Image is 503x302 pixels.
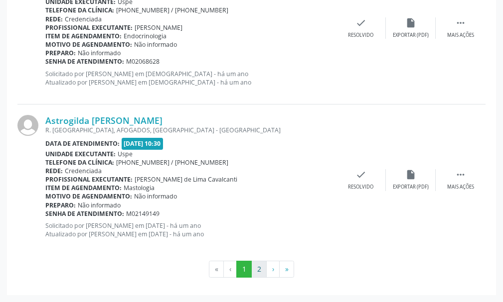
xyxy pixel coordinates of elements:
div: Resolvido [348,32,373,39]
span: [PHONE_NUMBER] / [PHONE_NUMBER] [116,158,228,167]
span: Não informado [134,40,177,49]
ul: Pagination [17,261,486,278]
b: Data de atendimento: [45,139,120,148]
b: Preparo: [45,49,76,57]
b: Telefone da clínica: [45,6,114,14]
b: Item de agendamento: [45,184,122,192]
button: Go to page 2 [251,261,267,278]
div: Resolvido [348,184,373,191]
i: check [355,169,366,180]
span: M02068628 [126,57,160,66]
b: Unidade executante: [45,150,116,158]
a: Astrogilda [PERSON_NAME] [45,115,163,126]
i:  [455,17,466,28]
b: Profissional executante: [45,175,133,184]
b: Rede: [45,15,63,23]
span: M02149149 [126,209,160,218]
p: Solicitado por [PERSON_NAME] em [DEMOGRAPHIC_DATA] - há um ano Atualizado por [PERSON_NAME] em [D... [45,70,336,87]
img: img [17,115,38,136]
button: Go to last page [279,261,294,278]
b: Rede: [45,167,63,175]
div: Mais ações [447,184,474,191]
span: [DATE] 10:30 [122,138,164,149]
b: Item de agendamento: [45,32,122,40]
div: R. [GEOGRAPHIC_DATA], AFOGADOS, [GEOGRAPHIC_DATA] - [GEOGRAPHIC_DATA] [45,126,336,134]
i: check [355,17,366,28]
button: Go to page 1 [236,261,252,278]
div: Exportar (PDF) [393,32,429,39]
span: Não informado [78,201,121,209]
b: Motivo de agendamento: [45,40,132,49]
b: Telefone da clínica: [45,158,114,167]
b: Senha de atendimento: [45,209,124,218]
div: Mais ações [447,32,474,39]
span: Uspe [118,150,133,158]
i: insert_drive_file [405,169,416,180]
span: Credenciada [65,167,102,175]
i: insert_drive_file [405,17,416,28]
b: Profissional executante: [45,23,133,32]
span: Credenciada [65,15,102,23]
b: Preparo: [45,201,76,209]
span: Não informado [78,49,121,57]
b: Senha de atendimento: [45,57,124,66]
b: Motivo de agendamento: [45,192,132,201]
i:  [455,169,466,180]
span: [PERSON_NAME] [135,23,182,32]
span: Não informado [134,192,177,201]
span: [PHONE_NUMBER] / [PHONE_NUMBER] [116,6,228,14]
span: [PERSON_NAME] de Lima Cavalcanti [135,175,237,184]
button: Go to next page [266,261,280,278]
div: Exportar (PDF) [393,184,429,191]
p: Solicitado por [PERSON_NAME] em [DATE] - há um ano Atualizado por [PERSON_NAME] em [DATE] - há um... [45,221,336,238]
span: Mastologia [124,184,155,192]
span: Endocrinologia [124,32,167,40]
